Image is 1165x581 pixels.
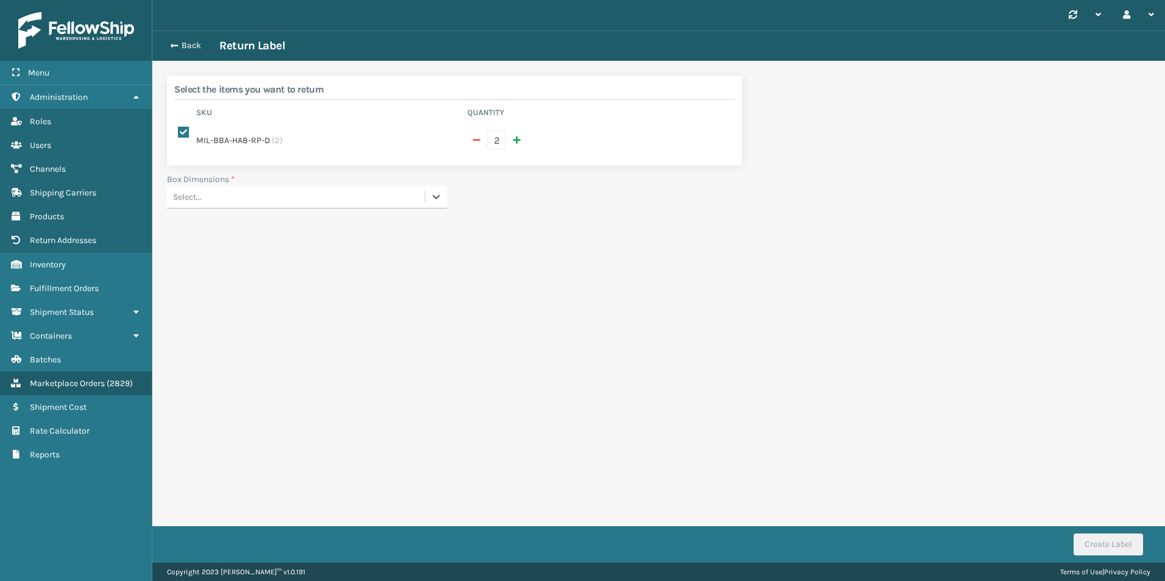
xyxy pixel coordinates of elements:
[30,164,66,174] span: Channels
[193,107,464,122] th: Sku
[30,283,99,294] span: Fulfillment Orders
[30,188,96,198] span: Shipping Carriers
[107,378,133,389] span: ( 2829 )
[163,40,219,51] button: Back
[30,140,51,150] span: Users
[219,38,285,53] h3: Return Label
[30,402,87,412] span: Shipment Cost
[30,235,96,245] span: Return Addresses
[30,426,90,436] span: Rate Calculator
[30,116,51,127] span: Roles
[272,134,283,147] span: ( 2 )
[30,211,64,222] span: Products
[30,378,105,389] span: Marketplace Orders
[196,134,270,147] label: MIL-BBA-HA8-RP-D
[167,173,235,186] label: Box Dimensions
[30,307,94,317] span: Shipment Status
[18,12,134,49] img: logo
[173,191,202,203] div: Select...
[464,107,735,122] th: Quantity
[174,83,735,96] h2: Select the items you want to return
[28,68,49,78] span: Menu
[30,354,61,365] span: Batches
[167,563,305,581] p: Copyright 2023 [PERSON_NAME]™ v 1.0.191
[1060,568,1102,576] a: Terms of Use
[30,449,60,460] span: Reports
[30,92,88,102] span: Administration
[1104,568,1150,576] a: Privacy Policy
[30,331,72,341] span: Containers
[1060,563,1150,581] div: |
[30,259,66,270] span: Inventory
[1074,533,1143,555] button: Create Label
